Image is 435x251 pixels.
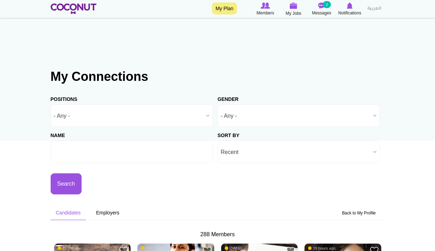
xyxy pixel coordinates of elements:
img: Home [51,4,97,14]
span: - Any - [54,105,203,127]
label: Sort by [218,127,239,139]
span: My Jobs [286,10,301,17]
li: Candidates [51,206,86,220]
a: Browse Members Members [251,2,280,17]
span: Messages [312,9,331,17]
span: Members [256,9,274,17]
span: - Any - [221,105,370,127]
img: Messages [318,2,325,9]
label: Positions [51,91,77,103]
small: Back to My Profile [342,211,376,215]
a: Employers [91,206,124,220]
button: Search [51,173,82,195]
div: 288 Members [51,231,385,239]
span: Notifications [338,9,361,17]
span: Recent [221,141,370,163]
a: العربية [364,2,385,16]
span: [DATE] [141,246,158,251]
span: [DATE] [225,246,242,251]
a: Messages Messages 2 [308,2,336,17]
span: 19 hours ago [308,246,335,251]
h1: My Connections [51,70,385,84]
a: Notifications Notifications [336,2,364,17]
span: 21 min ago [58,246,82,251]
label: Gender [218,91,239,103]
img: Browse Members [261,2,270,9]
label: Name [51,127,65,139]
small: 2 [323,1,331,8]
a: My Plan [212,2,237,14]
img: Notifications [347,2,353,9]
a: My Jobs My Jobs [280,2,308,17]
a: Back to My Profile [337,206,381,220]
img: My Jobs [290,2,298,9]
